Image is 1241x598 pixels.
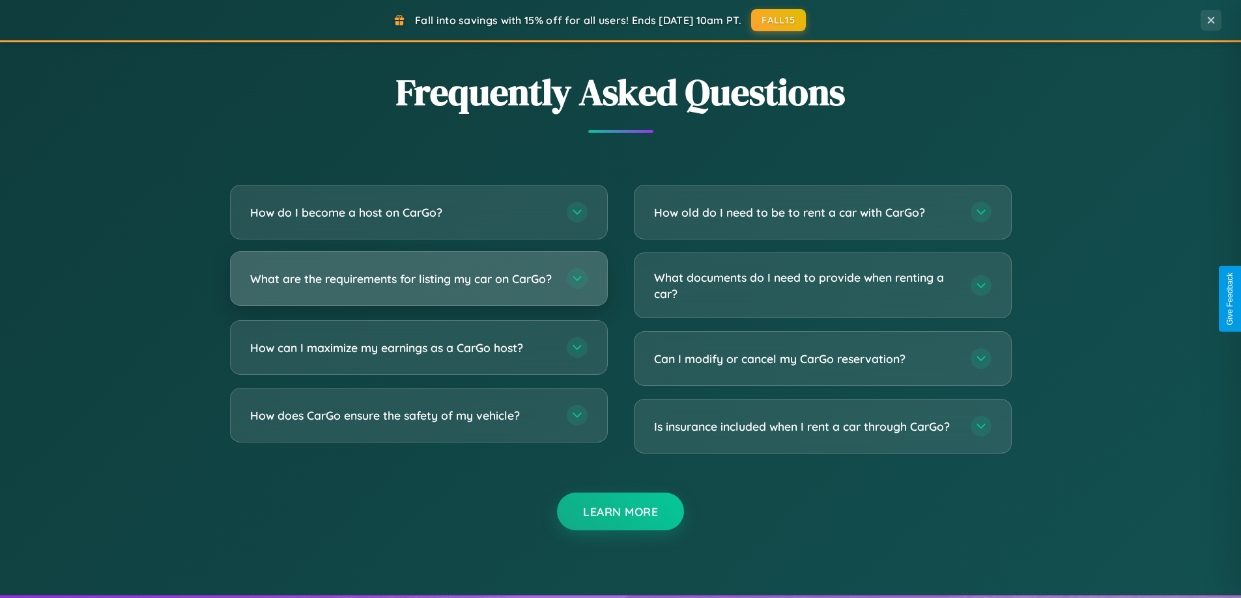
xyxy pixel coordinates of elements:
[1225,273,1234,325] div: Give Feedback
[654,351,958,367] h3: Can I modify or cancel my CarGo reservation?
[250,407,554,424] h3: How does CarGo ensure the safety of my vehicle?
[250,271,554,287] h3: What are the requirements for listing my car on CarGo?
[250,340,554,356] h3: How can I maximize my earnings as a CarGo host?
[557,493,684,530] button: Learn More
[230,67,1012,117] h2: Frequently Asked Questions
[415,14,741,27] span: Fall into savings with 15% off for all users! Ends [DATE] 10am PT.
[654,269,958,301] h3: What documents do I need to provide when renting a car?
[654,204,958,221] h3: How old do I need to be to rent a car with CarGo?
[654,418,958,435] h3: Is insurance included when I rent a car through CarGo?
[250,204,554,221] h3: How do I become a host on CarGo?
[751,9,806,31] button: FALL15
